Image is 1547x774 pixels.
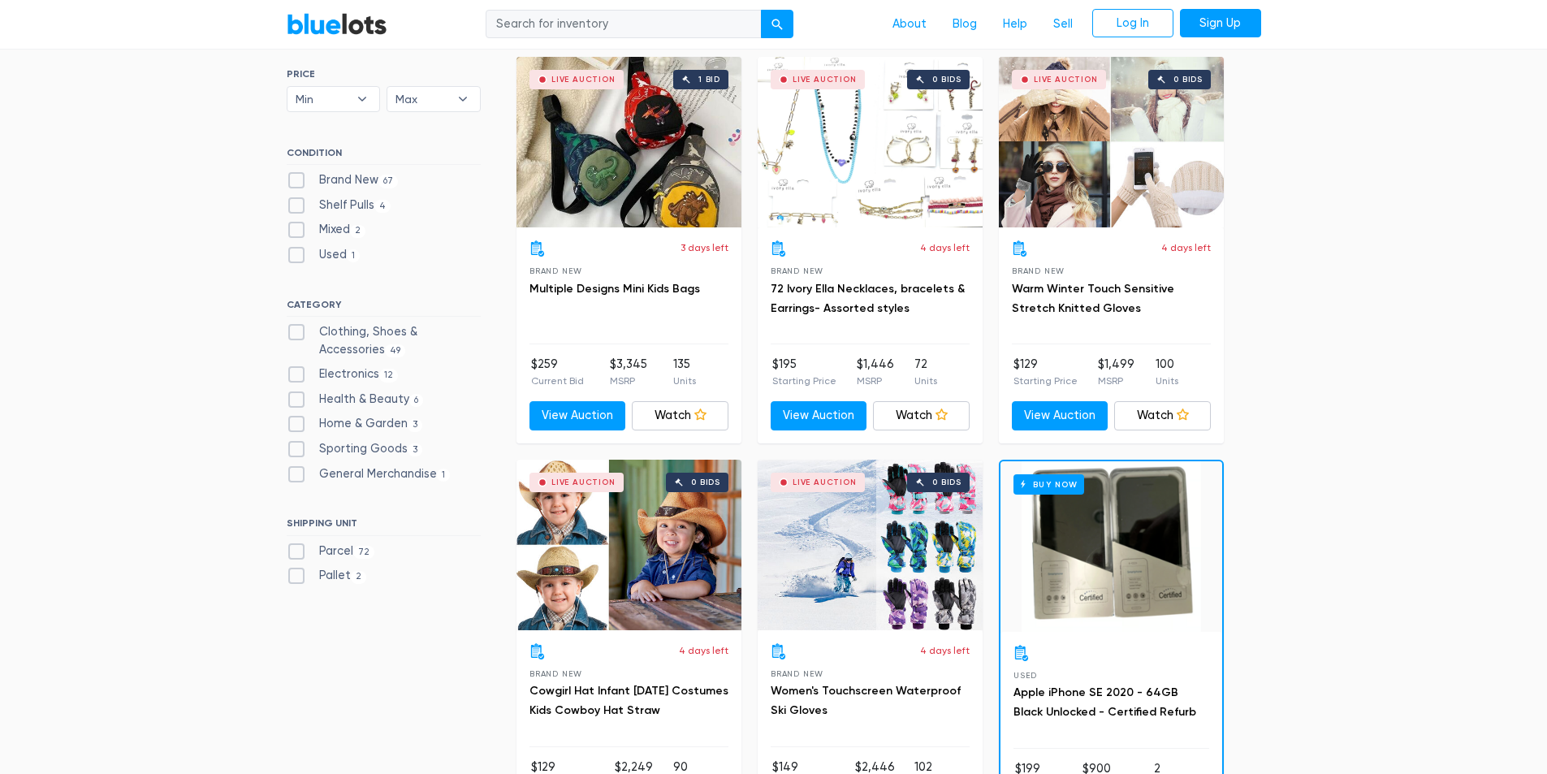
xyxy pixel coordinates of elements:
[772,356,836,388] li: $195
[1180,9,1261,38] a: Sign Up
[287,323,481,358] label: Clothing, Shoes & Accessories
[873,401,970,430] a: Watch
[345,87,379,111] b: ▾
[793,478,857,486] div: Live Auction
[287,221,366,239] label: Mixed
[758,57,983,227] a: Live Auction 0 bids
[287,543,375,560] label: Parcel
[287,68,481,80] h6: PRICE
[437,469,451,482] span: 1
[771,401,867,430] a: View Auction
[1013,374,1078,388] p: Starting Price
[351,571,367,584] span: 2
[1012,266,1065,275] span: Brand New
[698,76,720,84] div: 1 bid
[920,643,970,658] p: 4 days left
[610,374,647,388] p: MSRP
[408,419,423,432] span: 3
[529,282,700,296] a: Multiple Designs Mini Kids Bags
[999,57,1224,227] a: Live Auction 0 bids
[1114,401,1211,430] a: Watch
[287,147,481,165] h6: CONDITION
[287,246,361,264] label: Used
[758,460,983,630] a: Live Auction 0 bids
[1156,356,1178,388] li: 100
[940,9,990,40] a: Blog
[516,57,741,227] a: Live Auction 1 bid
[409,394,424,407] span: 6
[1156,374,1178,388] p: Units
[1034,76,1098,84] div: Live Auction
[529,669,582,678] span: Brand New
[1012,401,1108,430] a: View Auction
[857,356,894,388] li: $1,446
[1040,9,1086,40] a: Sell
[287,440,423,458] label: Sporting Goods
[1013,356,1078,388] li: $129
[551,478,616,486] div: Live Auction
[1013,671,1037,680] span: Used
[1098,374,1134,388] p: MSRP
[1098,356,1134,388] li: $1,499
[679,643,728,658] p: 4 days left
[287,197,391,214] label: Shelf Pulls
[771,684,961,717] a: Women's Touchscreen Waterproof Ski Gloves
[287,415,423,433] label: Home & Garden
[287,465,451,483] label: General Merchandise
[486,10,762,39] input: Search for inventory
[1013,474,1084,495] h6: Buy Now
[772,374,836,388] p: Starting Price
[287,391,424,409] label: Health & Beauty
[287,12,387,36] a: BlueLots
[287,171,399,189] label: Brand New
[673,356,696,388] li: 135
[691,478,720,486] div: 0 bids
[551,76,616,84] div: Live Auction
[879,9,940,40] a: About
[610,356,647,388] li: $3,345
[990,9,1040,40] a: Help
[673,374,696,388] p: Units
[531,356,584,388] li: $259
[347,249,361,262] span: 1
[857,374,894,388] p: MSRP
[350,225,366,238] span: 2
[378,175,399,188] span: 67
[516,460,741,630] a: Live Auction 0 bids
[914,374,937,388] p: Units
[1173,76,1203,84] div: 0 bids
[632,401,728,430] a: Watch
[681,240,728,255] p: 3 days left
[1013,685,1196,719] a: Apple iPhone SE 2020 - 64GB Black Unlocked - Certified Refurb
[771,266,823,275] span: Brand New
[385,344,406,357] span: 49
[529,401,626,430] a: View Auction
[771,282,965,315] a: 72 Ivory Ella Necklaces, bracelets & Earrings- Assorted styles
[296,87,349,111] span: Min
[932,478,961,486] div: 0 bids
[1161,240,1211,255] p: 4 days left
[1012,282,1174,315] a: Warm Winter Touch Sensitive Stretch Knitted Gloves
[287,567,367,585] label: Pallet
[408,443,423,456] span: 3
[374,200,391,213] span: 4
[353,546,375,559] span: 72
[287,365,399,383] label: Electronics
[771,669,823,678] span: Brand New
[446,87,480,111] b: ▾
[914,356,937,388] li: 72
[531,374,584,388] p: Current Bid
[920,240,970,255] p: 4 days left
[529,684,728,717] a: Cowgirl Hat Infant [DATE] Costumes Kids Cowboy Hat Straw
[1092,9,1173,38] a: Log In
[287,517,481,535] h6: SHIPPING UNIT
[793,76,857,84] div: Live Auction
[395,87,449,111] span: Max
[379,369,399,382] span: 12
[932,76,961,84] div: 0 bids
[287,299,481,317] h6: CATEGORY
[529,266,582,275] span: Brand New
[1000,461,1222,632] a: Buy Now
